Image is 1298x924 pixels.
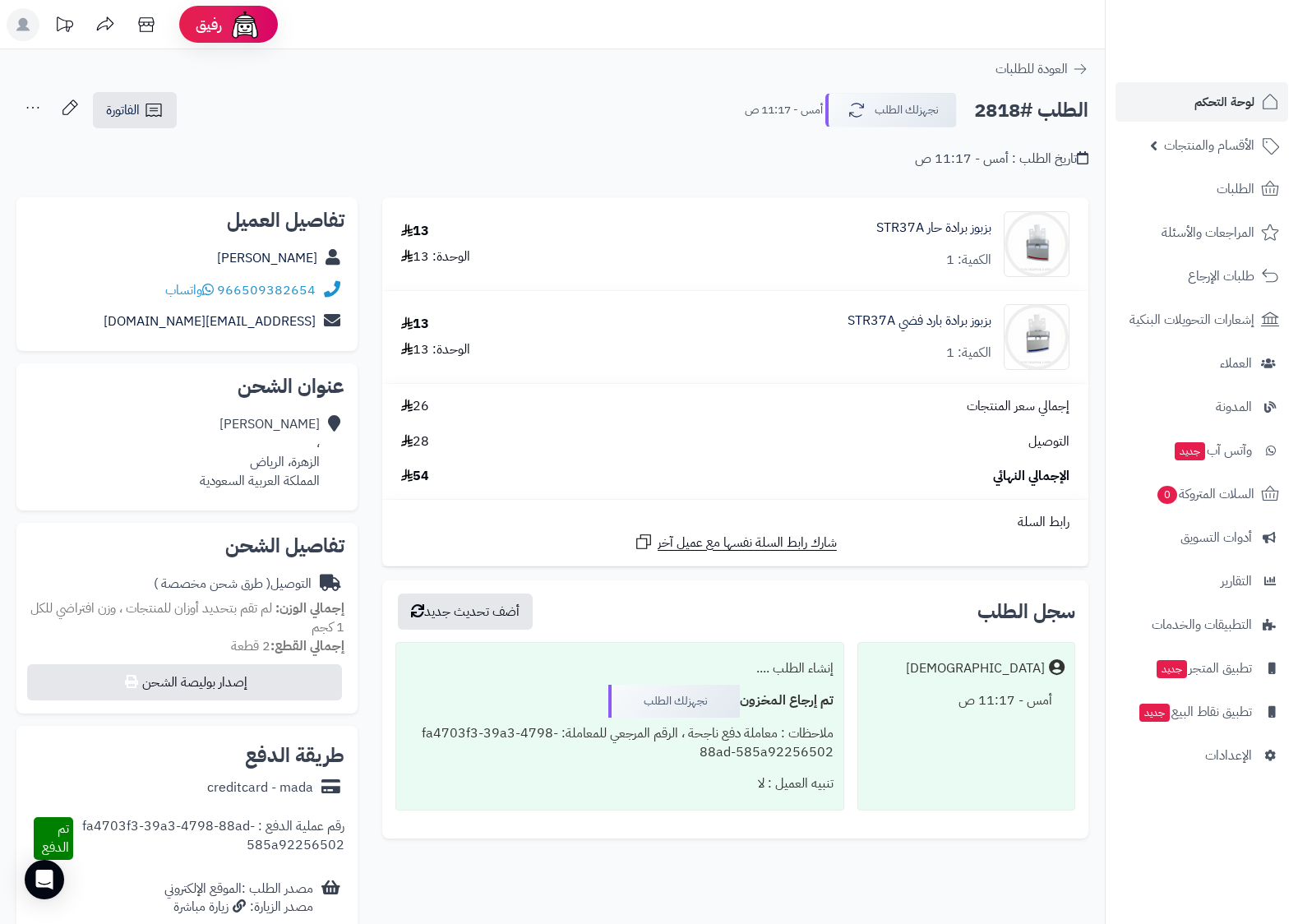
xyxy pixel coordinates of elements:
[915,150,1088,169] div: تاريخ الطلب : أمس - 11:17 ص
[106,100,140,120] span: الفاتورة
[217,280,316,300] a: 966509382654
[1116,300,1288,340] a: إشعارات التحويلات البنكية
[1216,395,1252,418] span: المدونة
[1194,90,1254,113] span: لوحة التحكم
[165,280,214,300] a: واتساب
[401,340,470,359] div: الوحدة: 13
[745,102,823,118] small: أمس - 11:17 ص
[995,59,1068,79] span: العودة للطلبات
[1116,692,1288,732] a: تطبيق نقاط البيعجديد
[740,691,834,710] b: تم إرجاع المخزون
[1152,613,1252,636] span: التطبيقات والخدمات
[967,397,1069,416] span: إجمالي سعر المنتجات
[27,664,342,700] button: إصدار بوليصة الشحن
[1157,660,1187,678] span: جديد
[406,653,834,685] div: إنشاء الطلب ....
[995,59,1088,79] a: العودة للطلبات
[73,817,344,860] div: رقم عملية الدفع : fa4703f3-39a3-4798-88ad-585a92256502
[164,898,313,917] div: مصدر الزيارة: زيارة مباشرة
[1116,518,1288,557] a: أدوات التسويق
[946,344,991,363] div: الكمية: 1
[993,467,1069,486] span: الإجمالي النهائي
[1221,570,1252,593] span: التقارير
[1116,474,1288,514] a: السلات المتروكة0
[1162,221,1254,244] span: المراجعات والأسئلة
[1116,561,1288,601] a: التقارير
[30,210,344,230] h2: تفاصيل العميل
[217,248,317,268] a: [PERSON_NAME]
[1116,736,1288,775] a: الإعدادات
[974,94,1088,127] h2: الطلب #2818
[1217,178,1254,201] span: الطلبات
[848,312,991,330] a: بزبوز برادة بارد فضي STR37A
[245,746,344,765] h2: طريقة الدفع
[25,860,64,899] div: Open Intercom Messenger
[1005,304,1069,370] img: 1668359732-11002116-90x90.jpg
[401,222,429,241] div: 13
[401,432,429,451] span: 28
[1139,704,1170,722] span: جديد
[1175,442,1205,460] span: جديد
[406,718,834,769] div: ملاحظات : معاملة دفع ناجحة ، الرقم المرجعي للمعاملة: fa4703f3-39a3-4798-88ad-585a92256502
[154,575,312,594] div: التوصيل
[231,636,344,656] small: 2 قطعة
[1186,38,1282,72] img: logo-2.png
[868,685,1065,717] div: أمس - 11:17 ص
[401,315,429,334] div: 13
[1155,657,1252,680] span: تطبيق المتجر
[1116,344,1288,383] a: العملاء
[30,536,344,556] h2: تفاصيل الشحن
[401,467,429,486] span: 54
[1129,308,1254,331] span: إشعارات التحويلات البنكية
[93,92,177,128] a: الفاتورة
[164,880,313,917] div: مصدر الطلب :الموقع الإلكتروني
[1138,700,1252,723] span: تطبيق نقاط البيع
[1116,82,1288,122] a: لوحة التحكم
[270,636,344,656] strong: إجمالي القطع:
[154,574,270,594] span: ( طرق شحن مخصصة )
[1173,439,1252,462] span: وآتس آب
[1116,649,1288,688] a: تطبيق المتجرجديد
[1116,387,1288,427] a: المدونة
[389,513,1082,532] div: رابط السلة
[1116,431,1288,470] a: وآتس آبجديد
[401,397,429,416] span: 26
[275,598,344,618] strong: إجمالي الوزن:
[977,602,1075,621] h3: سجل الطلب
[196,15,222,35] span: رفيق
[398,594,533,630] button: أضف تحديث جديد
[1116,256,1288,296] a: طلبات الإرجاع
[200,415,320,490] div: [PERSON_NAME] ، الزهرة، الرياض المملكة العربية السعودية
[1220,352,1252,375] span: العملاء
[1116,169,1288,209] a: الطلبات
[406,768,834,800] div: تنبيه العميل : لا
[1164,134,1254,157] span: الأقسام والمنتجات
[1157,486,1178,505] span: 0
[658,534,837,552] span: شارك رابط السلة نفسها مع عميل آخر
[946,251,991,270] div: الكمية: 1
[1116,213,1288,252] a: المراجعات والأسئلة
[1028,432,1069,451] span: التوصيل
[104,312,316,331] a: [EMAIL_ADDRESS][DOMAIN_NAME]
[1156,483,1254,506] span: السلات المتروكة
[1180,526,1252,549] span: أدوات التسويق
[30,377,344,396] h2: عنوان الشحن
[608,685,740,718] div: نجهزلك الطلب
[825,93,957,127] button: نجهزلك الطلب
[207,778,313,797] div: creditcard - mada
[634,532,837,552] a: شارك رابط السلة نفسها مع عميل آخر
[906,659,1045,678] div: [DEMOGRAPHIC_DATA]
[44,8,85,45] a: تحديثات المنصة
[30,598,344,637] span: لم تقم بتحديد أوزان للمنتجات ، وزن افتراضي للكل 1 كجم
[401,247,470,266] div: الوحدة: 13
[1116,605,1288,644] a: التطبيقات والخدمات
[1188,265,1254,288] span: طلبات الإرجاع
[229,8,261,41] img: ai-face.png
[876,219,991,238] a: بزبوز برادة حار STR37A
[42,819,69,857] span: تم الدفع
[1005,211,1069,277] img: 1668328593-11002115-90x90.jpg
[1205,744,1252,767] span: الإعدادات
